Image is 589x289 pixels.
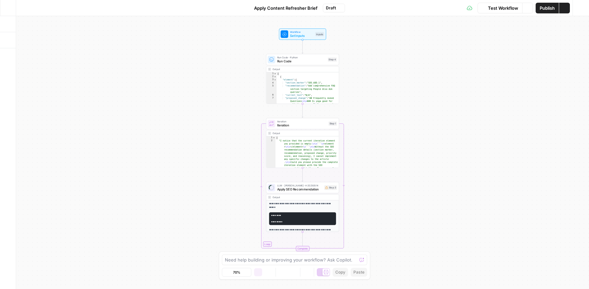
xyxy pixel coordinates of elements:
[266,81,277,84] div: 4
[290,30,313,34] span: Workflow
[273,195,326,199] div: Output
[277,59,326,64] span: Run Code
[266,78,277,81] div: 3
[266,54,339,104] div: Run Code · PythonRun CodeStep 4Output[ { "element":{ "section_marker":"SEO_ADD_1", "recommendatio...
[335,269,345,275] span: Copy
[266,118,339,168] div: LoopIterationIterationStep 1Output[ "I notice that the current iteration element you provided is ...
[233,270,240,275] span: 70%
[296,246,309,251] div: Complete
[266,246,339,251] div: Complete
[274,75,277,78] span: Toggle code folding, rows 2 through 12
[266,94,277,97] div: 6
[244,3,322,13] button: Apply Content Refresher Brief
[266,97,277,155] div: 7
[333,268,348,277] button: Copy
[277,184,323,187] span: LLM · [PERSON_NAME]-4-20250514
[302,104,303,118] g: Edge from step_4 to step_1
[274,72,277,75] span: Toggle code folding, rows 1 through 35
[266,72,277,75] div: 1
[266,139,275,179] div: 2
[254,5,317,11] span: Apply Content Refresher Brief
[277,187,323,192] span: Apply SEO Recommendation
[277,120,327,123] span: Iteration
[274,78,277,81] span: Toggle code folding, rows 3 through 11
[328,57,337,62] div: Step 4
[315,32,324,37] div: Inputs
[290,34,313,38] span: Set Inputs
[277,123,327,128] span: Iteration
[266,84,277,94] div: 5
[329,121,337,126] div: Step 1
[302,168,303,182] g: Edge from step_1 to step_3
[536,3,559,13] button: Publish
[324,185,337,190] div: Step 3
[273,67,326,71] div: Output
[266,28,339,40] div: WorkflowSet InputsInputs
[266,75,277,78] div: 2
[353,269,364,275] span: Paste
[323,4,345,12] button: Draft
[302,40,303,54] g: Edge from start to step_4
[351,268,367,277] button: Paste
[540,5,555,11] span: Publish
[273,136,275,139] span: Toggle code folding, rows 1 through 5
[266,136,275,139] div: 1
[277,56,326,59] span: Run Code · Python
[326,5,336,11] span: Draft
[478,3,522,13] button: Test Workflow
[273,131,326,135] div: Output
[488,5,518,11] span: Test Workflow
